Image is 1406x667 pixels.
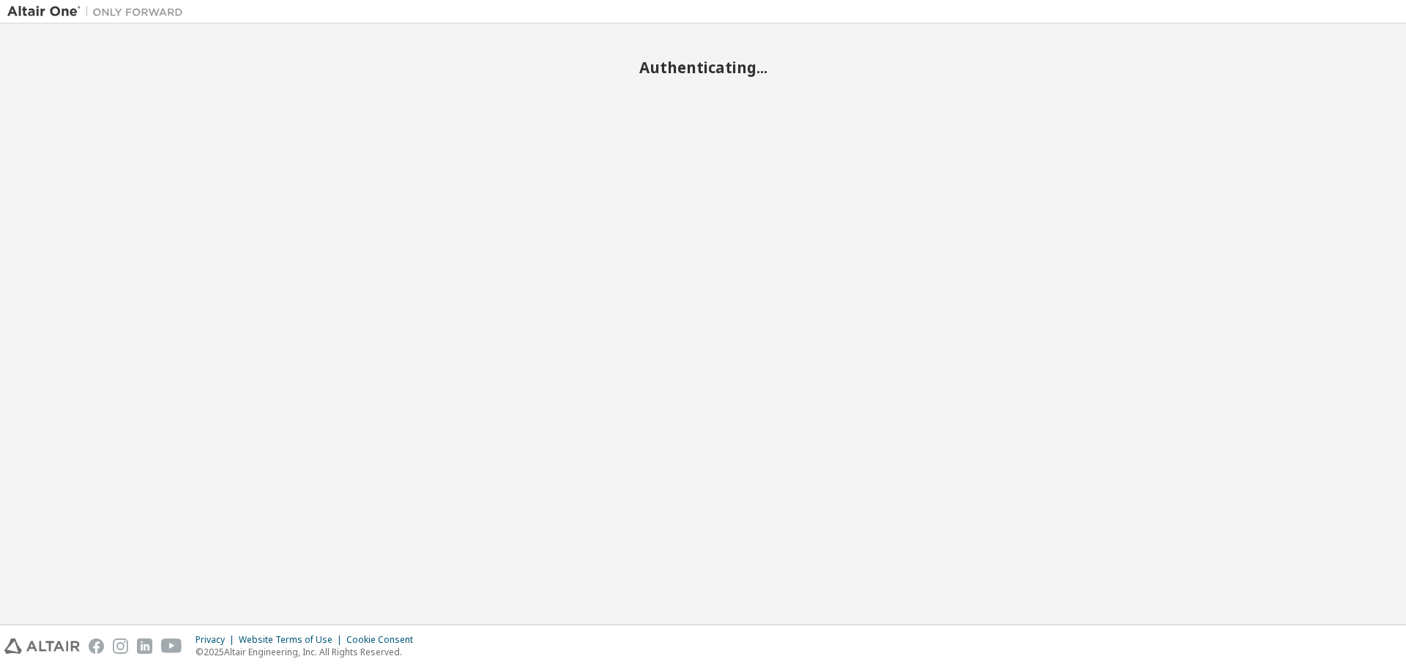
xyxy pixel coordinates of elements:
img: instagram.svg [113,638,128,654]
h2: Authenticating... [7,58,1399,77]
p: © 2025 Altair Engineering, Inc. All Rights Reserved. [196,646,422,658]
div: Website Terms of Use [239,634,346,646]
div: Privacy [196,634,239,646]
img: linkedin.svg [137,638,152,654]
img: altair_logo.svg [4,638,80,654]
img: facebook.svg [89,638,104,654]
img: youtube.svg [161,638,182,654]
img: Altair One [7,4,190,19]
div: Cookie Consent [346,634,422,646]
